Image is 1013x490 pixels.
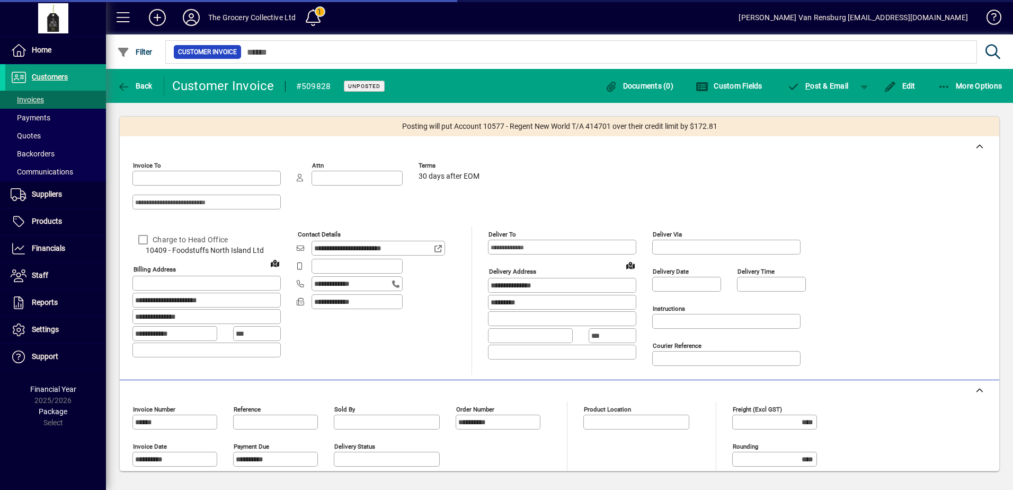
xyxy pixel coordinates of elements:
[419,162,482,169] span: Terms
[174,8,208,27] button: Profile
[938,82,1002,90] span: More Options
[133,406,175,413] mat-label: Invoice number
[117,48,153,56] span: Filter
[979,2,1000,37] a: Knowledge Base
[178,47,237,57] span: Customer Invoice
[11,95,44,104] span: Invoices
[605,82,673,90] span: Documents (0)
[117,82,153,90] span: Back
[30,385,76,393] span: Financial Year
[5,109,106,127] a: Payments
[106,76,164,95] app-page-header-button: Back
[32,298,58,307] span: Reports
[334,406,355,413] mat-label: Sold by
[696,82,762,90] span: Custom Fields
[653,231,682,238] mat-label: Deliver via
[622,257,639,274] a: View on map
[11,132,41,140] span: Quotes
[32,73,68,81] span: Customers
[312,162,324,169] mat-label: Attn
[32,352,58,361] span: Support
[419,172,479,181] span: 30 days after EOM
[5,163,106,181] a: Communications
[5,235,106,262] a: Financials
[805,82,810,90] span: P
[884,82,916,90] span: Edit
[935,76,1005,95] button: More Options
[737,268,775,275] mat-label: Delivery time
[584,406,631,413] mat-label: Product location
[5,37,106,64] a: Home
[5,262,106,289] a: Staff
[32,271,48,279] span: Staff
[402,121,717,132] span: Posting will put Account 10577 - Regent New World T/A 414701 over their credit limit by $172.81
[132,245,281,256] span: 10409 - Foodstuffs North Island Ltd
[787,82,849,90] span: ost & Email
[739,9,968,26] div: [PERSON_NAME] Van Rensburg [EMAIL_ADDRESS][DOMAIN_NAME]
[32,46,51,54] span: Home
[5,127,106,145] a: Quotes
[881,76,918,95] button: Edit
[296,78,331,95] div: #509828
[693,76,765,95] button: Custom Fields
[5,344,106,370] a: Support
[32,190,62,198] span: Suppliers
[5,208,106,235] a: Products
[11,150,55,158] span: Backorders
[733,406,782,413] mat-label: Freight (excl GST)
[11,168,73,176] span: Communications
[234,406,261,413] mat-label: Reference
[32,325,59,334] span: Settings
[782,76,854,95] button: Post & Email
[348,83,380,90] span: Unposted
[39,407,67,416] span: Package
[140,8,174,27] button: Add
[488,231,516,238] mat-label: Deliver To
[653,342,701,349] mat-label: Courier Reference
[172,77,274,94] div: Customer Invoice
[653,305,685,312] mat-label: Instructions
[234,443,269,450] mat-label: Payment due
[208,9,296,26] div: The Grocery Collective Ltd
[456,406,494,413] mat-label: Order number
[5,91,106,109] a: Invoices
[733,443,758,450] mat-label: Rounding
[5,145,106,163] a: Backorders
[266,255,283,272] a: View on map
[653,268,689,275] mat-label: Delivery date
[133,443,167,450] mat-label: Invoice date
[5,290,106,316] a: Reports
[334,443,375,450] mat-label: Delivery status
[114,42,155,62] button: Filter
[5,317,106,343] a: Settings
[133,162,161,169] mat-label: Invoice To
[5,181,106,208] a: Suppliers
[11,113,50,122] span: Payments
[114,76,155,95] button: Back
[602,76,676,95] button: Documents (0)
[32,217,62,225] span: Products
[32,244,65,252] span: Financials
